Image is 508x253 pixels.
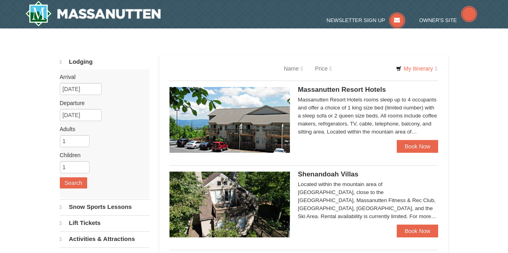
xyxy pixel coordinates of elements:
label: Children [60,151,143,159]
a: Massanutten Resort [25,1,161,26]
img: Massanutten Resort Logo [25,1,161,26]
button: Search [60,177,87,188]
a: Activities & Attractions [60,231,149,247]
a: Owner's Site [419,17,477,23]
a: My Itinerary [391,63,442,75]
label: Departure [60,99,143,107]
a: Book Now [397,140,439,153]
label: Adults [60,125,143,133]
a: Newsletter Sign Up [326,17,405,23]
a: Lodging [60,55,149,69]
a: Name [278,61,309,77]
a: Lift Tickets [60,215,149,231]
span: Newsletter Sign Up [326,17,385,23]
img: 19219026-1-e3b4ac8e.jpg [169,87,290,153]
div: Located within the mountain area of [GEOGRAPHIC_DATA], close to the [GEOGRAPHIC_DATA], Massanutte... [298,180,439,221]
span: Owner's Site [419,17,457,23]
a: Price [309,61,338,77]
a: Book Now [397,225,439,237]
div: Massanutten Resort Hotels rooms sleep up to 4 occupants and offer a choice of 1 king size bed (li... [298,96,439,136]
img: 19219019-2-e70bf45f.jpg [169,172,290,237]
label: Arrival [60,73,143,81]
a: Snow Sports Lessons [60,199,149,215]
span: Shenandoah Villas [298,170,359,178]
span: Massanutten Resort Hotels [298,86,386,93]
